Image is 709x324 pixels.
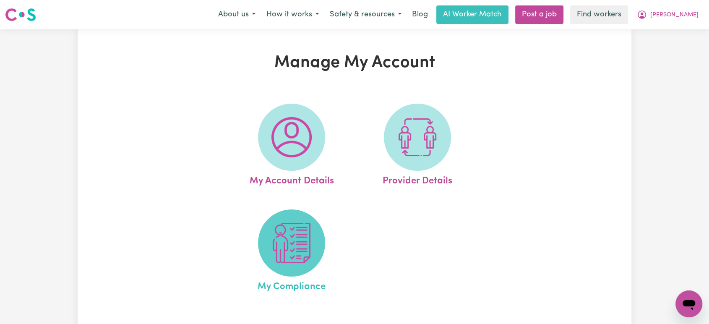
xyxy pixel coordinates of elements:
[231,104,352,188] a: My Account Details
[650,10,699,20] span: [PERSON_NAME]
[515,5,563,24] a: Post a job
[357,104,478,188] a: Provider Details
[675,290,702,317] iframe: Button to launch messaging window
[5,7,36,22] img: Careseekers logo
[249,171,334,188] span: My Account Details
[383,171,452,188] span: Provider Details
[436,5,508,24] a: AI Worker Match
[175,53,534,73] h1: Manage My Account
[631,6,704,24] button: My Account
[231,209,352,294] a: My Compliance
[258,277,326,294] span: My Compliance
[213,6,261,24] button: About us
[5,5,36,24] a: Careseekers logo
[407,5,433,24] a: Blog
[261,6,324,24] button: How it works
[570,5,628,24] a: Find workers
[324,6,407,24] button: Safety & resources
